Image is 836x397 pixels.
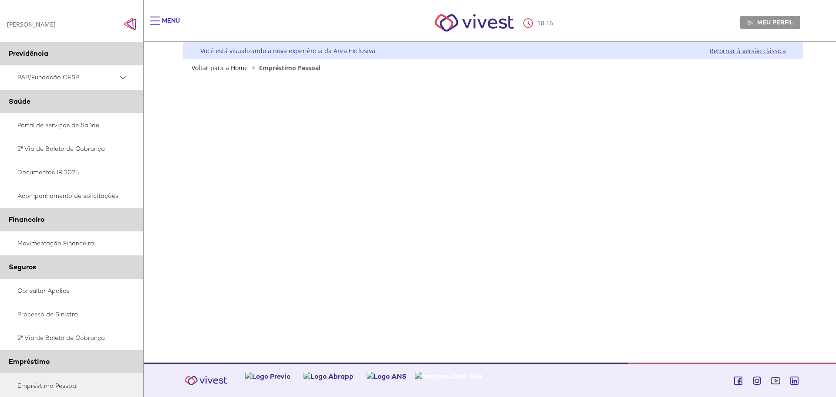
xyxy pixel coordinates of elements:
div: : [523,18,555,28]
span: Meu perfil [757,18,793,26]
img: Imagem ANS-SIG [415,372,482,381]
img: Vivest [425,4,524,41]
section: <span lang="pt-BR" dir="ltr">Empréstimos - Phoenix Finne</span> [235,80,752,266]
span: Click to close side navigation. [124,17,137,31]
img: Vivest [180,371,232,390]
iframe: Iframe [235,80,752,264]
img: Logo Previc [245,372,290,381]
span: PAP/Fundação CESP [17,72,118,83]
div: Vivest [176,42,803,363]
footer: Vivest [144,363,836,397]
div: [PERSON_NAME] [7,20,56,28]
span: > [249,64,257,72]
img: Logo ANS [367,372,407,381]
span: 18 [537,19,544,27]
span: Saúde [9,97,30,106]
div: Você está visualizando a nova experiência da Área Exclusiva [200,47,375,55]
img: Logo Abrapp [303,372,354,381]
a: Voltar para a Home [192,64,248,72]
a: Retornar à versão clássica [710,47,786,55]
span: Financeiro [9,215,44,224]
span: Empréstimo [9,357,50,366]
span: Empréstimo Pessoal [259,64,320,72]
span: Previdência [9,49,48,58]
img: Meu perfil [747,20,753,26]
span: Seguros [9,262,36,271]
div: Menu [162,17,180,34]
a: Meu perfil [740,16,800,29]
img: Fechar menu [124,17,137,31]
span: 16 [546,19,553,27]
